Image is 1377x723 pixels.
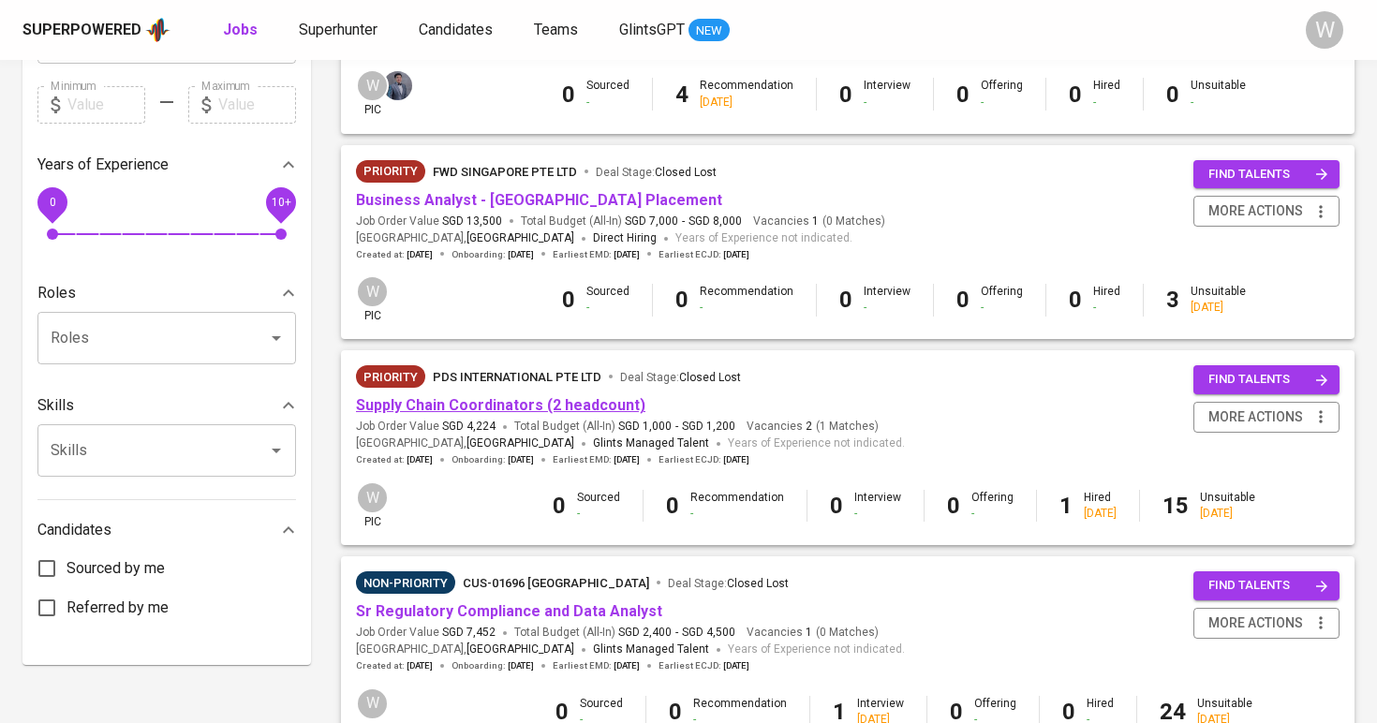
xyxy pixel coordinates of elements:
[442,214,502,229] span: SGD 13,500
[723,248,749,261] span: [DATE]
[586,95,629,111] div: -
[1193,571,1340,600] button: find talents
[981,300,1023,316] div: -
[442,625,496,641] span: SGD 7,452
[356,191,722,209] a: Business Analyst - [GEOGRAPHIC_DATA] Placement
[508,453,534,466] span: [DATE]
[356,453,433,466] span: Created at :
[37,274,296,312] div: Roles
[433,370,601,384] span: PDS International Pte Ltd
[728,641,905,659] span: Years of Experience not indicated.
[521,214,742,229] span: Total Budget (All-In)
[1059,493,1073,519] b: 1
[419,19,496,42] a: Candidates
[659,248,749,261] span: Earliest ECJD :
[356,574,455,593] span: Non-Priority
[803,625,812,641] span: 1
[1069,287,1082,313] b: 0
[508,248,534,261] span: [DATE]
[593,231,657,244] span: Direct Hiring
[562,81,575,108] b: 0
[854,506,901,522] div: -
[981,284,1023,316] div: Offering
[864,300,911,316] div: -
[1193,160,1340,189] button: find talents
[971,506,1014,522] div: -
[1191,78,1246,110] div: Unsuitable
[614,453,640,466] span: [DATE]
[619,21,685,38] span: GlintsGPT
[356,602,662,620] a: Sr Regulatory Compliance and Data Analyst
[1162,493,1189,519] b: 15
[356,641,574,659] span: [GEOGRAPHIC_DATA] ,
[1093,95,1120,111] div: -
[356,481,389,530] div: pic
[1084,490,1117,522] div: Hired
[1208,406,1303,429] span: more actions
[618,419,672,435] span: SGD 1,000
[690,490,784,522] div: Recommendation
[682,419,735,435] span: SGD 1,200
[67,597,169,619] span: Referred by me
[619,19,730,42] a: GlintsGPT NEW
[839,81,852,108] b: 0
[514,625,735,641] span: Total Budget (All-In)
[356,625,496,641] span: Job Order Value
[981,78,1023,110] div: Offering
[586,300,629,316] div: -
[356,214,502,229] span: Job Order Value
[356,435,574,453] span: [GEOGRAPHIC_DATA] ,
[534,19,582,42] a: Teams
[830,493,843,519] b: 0
[1208,612,1303,635] span: more actions
[356,275,389,308] div: W
[1166,81,1179,108] b: 0
[593,642,709,656] span: Glints Managed Talent
[1069,81,1082,108] b: 0
[668,577,789,590] span: Deal Stage :
[49,195,55,208] span: 0
[854,490,901,522] div: Interview
[1208,369,1328,391] span: find talents
[659,453,749,466] span: Earliest ECJD :
[356,69,389,118] div: pic
[356,160,425,183] div: New Job received from Demand Team
[1200,506,1255,522] div: [DATE]
[37,511,296,549] div: Candidates
[553,248,640,261] span: Earliest EMD :
[1191,300,1246,316] div: [DATE]
[577,506,620,522] div: -
[614,659,640,672] span: [DATE]
[675,229,852,248] span: Years of Experience not indicated.
[263,437,289,464] button: Open
[37,282,76,304] p: Roles
[700,284,793,316] div: Recommendation
[452,248,534,261] span: Onboarding :
[864,284,911,316] div: Interview
[383,71,412,100] img: jhon@glints.com
[682,214,685,229] span: -
[700,95,793,111] div: [DATE]
[356,248,433,261] span: Created at :
[466,435,574,453] span: [GEOGRAPHIC_DATA]
[675,287,688,313] b: 0
[947,493,960,519] b: 0
[625,214,678,229] span: SGD 7,000
[299,21,378,38] span: Superhunter
[1084,506,1117,522] div: [DATE]
[723,453,749,466] span: [DATE]
[864,78,911,110] div: Interview
[299,19,381,42] a: Superhunter
[356,659,433,672] span: Created at :
[700,78,793,110] div: Recommendation
[753,214,885,229] span: Vacancies ( 0 Matches )
[956,81,970,108] b: 0
[586,284,629,316] div: Sourced
[223,21,258,38] b: Jobs
[593,436,709,450] span: Glints Managed Talent
[407,453,433,466] span: [DATE]
[1208,199,1303,223] span: more actions
[356,419,496,435] span: Job Order Value
[22,20,141,41] div: Superpowered
[553,493,566,519] b: 0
